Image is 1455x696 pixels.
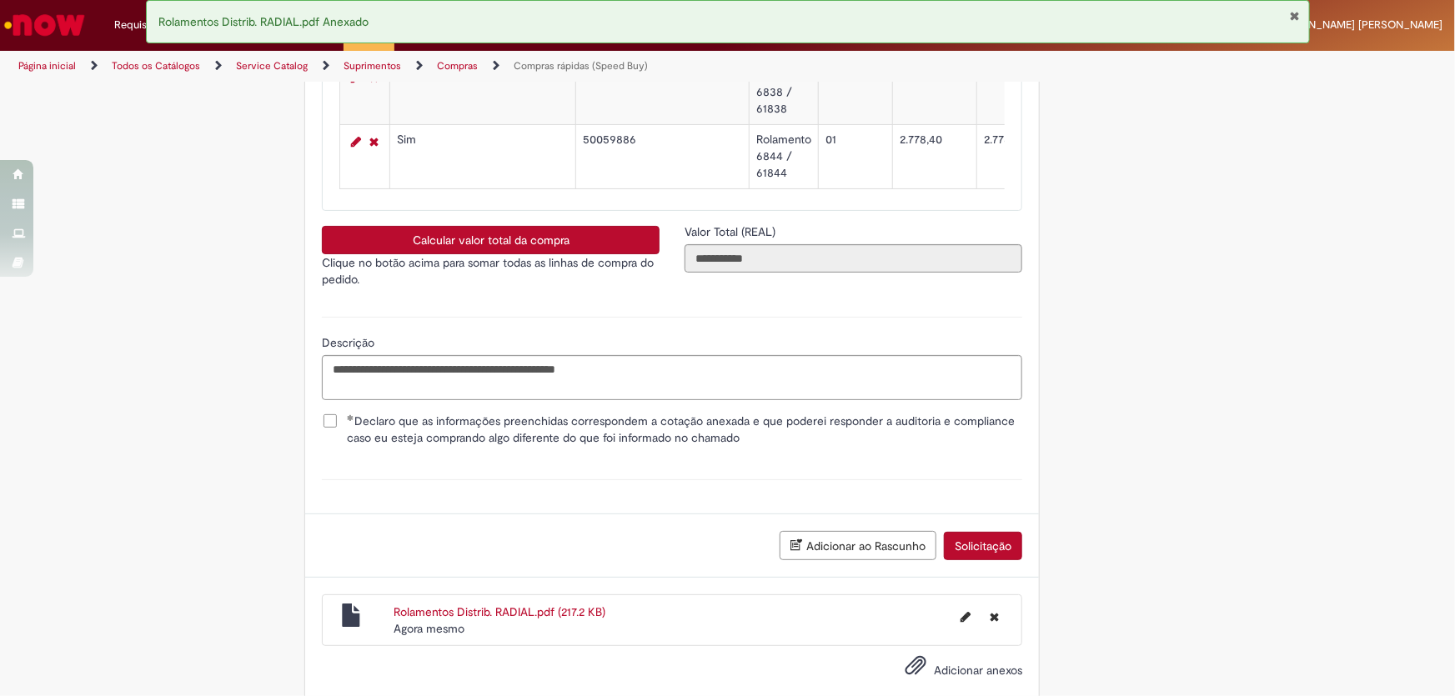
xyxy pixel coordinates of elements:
[977,61,1084,125] td: 2.032,81
[2,8,88,42] img: ServiceNow
[13,51,957,82] ul: Trilhas de página
[347,413,1022,446] span: Declaro que as informações preenchidas correspondem a cotação anexada e que poderei responder a a...
[394,621,464,636] time: 29/09/2025 15:00:11
[980,603,1009,630] button: Excluir Rolamentos Distrib. RADIAL.pdf
[685,244,1022,273] input: Valor Total (REAL)
[685,223,779,240] label: Somente leitura - Valor Total (REAL)
[750,61,819,125] td: Rolamento 6838 / 61838
[236,59,308,73] a: Service Catalog
[819,125,893,189] td: 01
[112,59,200,73] a: Todos os Catálogos
[365,132,383,152] a: Remover linha 2
[322,355,1022,400] textarea: Descrição
[322,335,378,350] span: Descrição
[347,132,365,152] a: Editar Linha 2
[347,414,354,421] span: Obrigatório Preenchido
[893,61,977,125] td: 2.032,81
[514,59,648,73] a: Compras rápidas (Speed Buy)
[394,604,605,619] a: Rolamentos Distrib. RADIAL.pdf (217.2 KB)
[977,125,1084,189] td: 2.778,40
[437,59,478,73] a: Compras
[1271,18,1442,32] span: [PERSON_NAME] [PERSON_NAME]
[390,61,576,125] td: Sim
[819,61,893,125] td: 1
[934,663,1022,678] span: Adicionar anexos
[685,224,779,239] span: Somente leitura - Valor Total (REAL)
[944,532,1022,560] button: Solicitação
[576,125,750,189] td: 50059886
[780,531,936,560] button: Adicionar ao Rascunho
[390,125,576,189] td: Sim
[750,125,819,189] td: Rolamento 6844 / 61844
[114,17,173,33] span: Requisições
[951,603,981,630] button: Editar nome de arquivo Rolamentos Distrib. RADIAL.pdf
[576,61,750,125] td: 50323475
[1290,9,1301,23] button: Fechar Notificação
[901,650,931,688] button: Adicionar anexos
[322,226,660,254] button: Calcular valor total da compra
[322,254,660,288] p: Clique no botão acima para somar todas as linhas de compra do pedido.
[18,59,76,73] a: Página inicial
[394,621,464,636] span: Agora mesmo
[344,59,401,73] a: Suprimentos
[893,125,977,189] td: 2.778,40
[159,14,369,29] span: Rolamentos Distrib. RADIAL.pdf Anexado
